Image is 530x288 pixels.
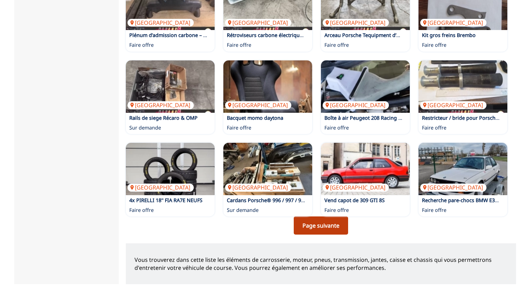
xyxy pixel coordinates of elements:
[225,19,291,27] p: [GEOGRAPHIC_DATA]
[422,124,446,131] p: Faire offre
[418,143,507,195] a: Recherche pare-chocs BMW E30 phase 2 idem[GEOGRAPHIC_DATA]
[324,115,408,121] a: Boîte à air Peugeot 208 Racing Cup
[129,42,154,49] p: Faire offre
[422,32,476,38] a: Kit gros freins Brembo
[129,32,298,38] a: Plénum d’admission carbone – Porsche 997 GT3 RSR / possible 996 RSR
[324,197,385,204] a: Vend capot de 309 GTI 8S
[422,207,446,214] p: Faire offre
[323,19,389,27] p: [GEOGRAPHIC_DATA]
[324,32,492,38] a: Arceau Porsche Tequipment d’origine – 997 Carrera / GT2 / GT3 / Turbo
[422,42,446,49] p: Faire offre
[321,143,410,195] a: Vend capot de 309 GTI 8S[GEOGRAPHIC_DATA]
[227,32,350,38] a: Rétroviseurs carbone électriques – Porsche 997 RSR
[321,143,410,195] img: Vend capot de 309 GTI 8S
[225,184,291,191] p: [GEOGRAPHIC_DATA]
[227,115,283,121] a: Bacquet momo daytona
[129,207,154,214] p: Faire offre
[223,60,312,113] a: Bacquet momo daytona[GEOGRAPHIC_DATA]
[321,60,410,113] a: Boîte à air Peugeot 208 Racing Cup[GEOGRAPHIC_DATA]
[223,60,312,113] img: Bacquet momo daytona
[126,143,215,195] img: 4x PIRELLI 18'' FIA RA7E NEUFS
[227,124,251,131] p: Faire offre
[129,115,198,121] a: Rails de siege Récaro & OMP
[223,143,312,195] img: Cardans Porsche® 996 / 997 / 991 – GT3 / CUP / R / RSR
[126,143,215,195] a: 4x PIRELLI 18'' FIA RA7E NEUFS[GEOGRAPHIC_DATA]
[321,60,410,113] img: Boîte à air Peugeot 208 Racing Cup
[225,101,291,109] p: [GEOGRAPHIC_DATA]
[323,101,389,109] p: [GEOGRAPHIC_DATA]
[324,42,349,49] p: Faire offre
[324,124,349,131] p: Faire offre
[227,42,251,49] p: Faire offre
[223,143,312,195] a: Cardans Porsche® 996 / 997 / 991 – GT3 / CUP / R / RSR[GEOGRAPHIC_DATA]
[135,256,507,272] p: Vous trouverez dans cette liste les éléments de carrosserie, moteur, pneus, transmission, jantes,...
[418,60,507,113] a: Restricteur / bride pour Porsche 996 RSR[GEOGRAPHIC_DATA]
[129,197,202,204] a: 4x PIRELLI 18'' FIA RA7E NEUFS
[128,19,194,27] p: [GEOGRAPHIC_DATA]
[126,60,215,113] a: Rails de siege Récaro & OMP[GEOGRAPHIC_DATA]
[420,19,486,27] p: [GEOGRAPHIC_DATA]
[227,207,259,214] p: Sur demande
[323,184,389,191] p: [GEOGRAPHIC_DATA]
[227,197,357,204] a: Cardans Porsche® 996 / 997 / 991 – GT3 / CUP / R / RSR
[128,184,194,191] p: [GEOGRAPHIC_DATA]
[128,101,194,109] p: [GEOGRAPHIC_DATA]
[418,143,507,195] img: Recherche pare-chocs BMW E30 phase 2 idem
[422,115,519,121] a: Restricteur / bride pour Porsche 996 RSR
[420,101,486,109] p: [GEOGRAPHIC_DATA]
[294,216,348,235] a: Page suivante
[418,60,507,113] img: Restricteur / bride pour Porsche 996 RSR
[420,184,486,191] p: [GEOGRAPHIC_DATA]
[129,124,161,131] p: Sur demande
[324,207,349,214] p: Faire offre
[126,60,215,113] img: Rails de siege Récaro & OMP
